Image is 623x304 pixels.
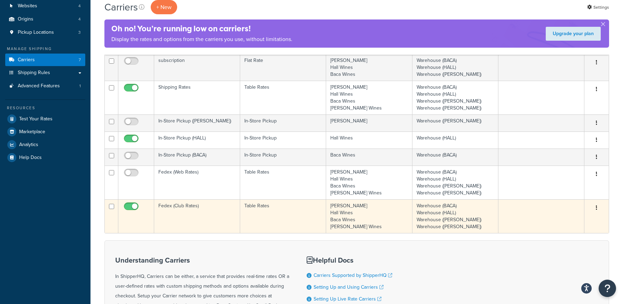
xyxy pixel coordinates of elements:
td: Warehouse (BACA) Warehouse (HALL) Warehouse ([PERSON_NAME]) Warehouse ([PERSON_NAME]) [412,199,498,233]
td: Table Rates [240,199,326,233]
td: Hall Wines [326,131,412,149]
span: 3 [78,30,81,35]
td: Warehouse (BACA) Warehouse (HALL) Warehouse ([PERSON_NAME]) Warehouse ([PERSON_NAME]) [412,81,498,114]
h1: Carriers [104,0,138,14]
a: Analytics [5,138,85,151]
td: Flat Rate [240,54,326,81]
td: Table Rates [240,166,326,199]
td: Shipping Rates [154,81,240,114]
a: Carriers Supported by ShipperHQ [314,272,392,279]
a: Advanced Features 1 [5,80,85,93]
a: Origins 4 [5,13,85,26]
td: Baca Wines [326,149,412,166]
span: Advanced Features [18,83,60,89]
h3: Helpful Docs [307,256,397,264]
a: Test Your Rates [5,113,85,125]
td: Fedex (Club Rates) [154,199,240,233]
span: Help Docs [19,155,42,161]
td: Table Rates [240,81,326,114]
span: Pickup Locations [18,30,54,35]
a: Upgrade your plan [546,27,601,41]
td: Warehouse (BACA) Warehouse (HALL) Warehouse ([PERSON_NAME]) [412,54,498,81]
h3: Understanding Carriers [115,256,289,264]
td: [PERSON_NAME] Hall Wines Baca Wines [326,54,412,81]
td: Fedex (Web Rates) [154,166,240,199]
td: In-Store Pickup (BACA) [154,149,240,166]
a: Help Docs [5,151,85,164]
span: 7 [79,57,81,63]
div: Manage Shipping [5,46,85,52]
span: 1 [79,83,81,89]
span: Analytics [19,142,38,148]
td: In-Store Pickup [240,114,326,131]
button: Open Resource Center [599,280,616,297]
td: [PERSON_NAME] Hall Wines Baca Wines [PERSON_NAME] Wines [326,166,412,199]
li: Pickup Locations [5,26,85,39]
td: In-Store Pickup [240,149,326,166]
div: Resources [5,105,85,111]
span: Marketplace [19,129,45,135]
h4: Oh no! You’re running low on carriers! [111,23,292,34]
td: In-Store Pickup (HALL) [154,131,240,149]
a: Pickup Locations 3 [5,26,85,39]
td: [PERSON_NAME] Hall Wines Baca Wines [PERSON_NAME] Wines [326,81,412,114]
td: Warehouse (HALL) [412,131,498,149]
td: Warehouse (BACA) [412,149,498,166]
td: Warehouse (BACA) Warehouse (HALL) Warehouse ([PERSON_NAME]) Warehouse ([PERSON_NAME]) [412,166,498,199]
span: 4 [78,16,81,22]
a: Marketplace [5,126,85,138]
span: Shipping Rules [18,70,50,76]
span: Carriers [18,57,35,63]
td: Warehouse ([PERSON_NAME]) [412,114,498,131]
td: [PERSON_NAME] [326,114,412,131]
td: In-Store Pickup [240,131,326,149]
a: Carriers 7 [5,54,85,66]
span: Origins [18,16,33,22]
td: In-Store Pickup ([PERSON_NAME]) [154,114,240,131]
p: Display the rates and options from the carriers you use, without limitations. [111,34,292,44]
a: Setting Up and Using Carriers [314,283,384,291]
a: Setting Up Live Rate Carriers [314,295,381,303]
td: [PERSON_NAME] Hall Wines Baca Wines [PERSON_NAME] Wines [326,199,412,233]
li: Carriers [5,54,85,66]
a: Shipping Rules [5,66,85,79]
a: Settings [587,2,609,12]
li: Advanced Features [5,80,85,93]
span: Test Your Rates [19,116,53,122]
li: Origins [5,13,85,26]
td: subscription [154,54,240,81]
span: Websites [18,3,37,9]
span: 4 [78,3,81,9]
